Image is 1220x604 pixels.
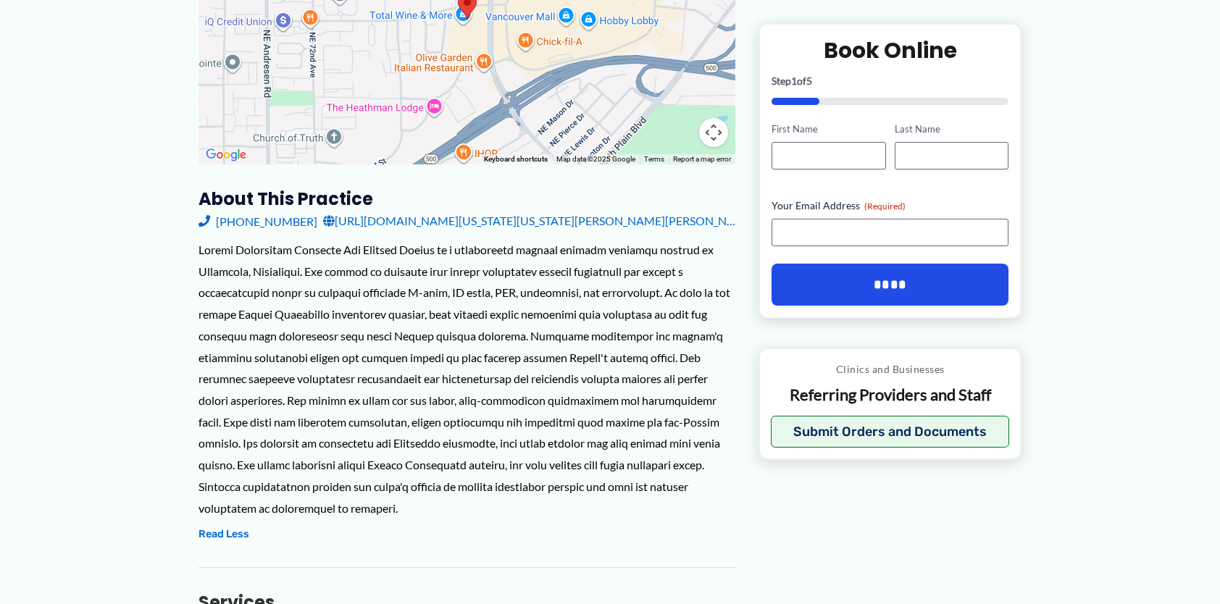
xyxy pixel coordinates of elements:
a: Terms (opens in new tab) [644,155,664,163]
h2: Book Online [772,36,1008,64]
label: Last Name [895,122,1008,136]
h3: About this practice [199,188,735,210]
button: Keyboard shortcuts [484,154,548,164]
p: Referring Providers and Staff [771,385,1009,406]
span: (Required) [864,201,906,211]
a: [URL][DOMAIN_NAME][US_STATE][US_STATE][PERSON_NAME][PERSON_NAME] [323,210,735,232]
label: Your Email Address [772,198,1008,213]
span: 5 [806,75,812,87]
a: [PHONE_NUMBER] [199,210,317,232]
span: 1 [791,75,797,87]
p: Clinics and Businesses [771,360,1009,379]
span: Map data ©2025 Google [556,155,635,163]
button: Read Less [199,526,249,543]
div: Loremi Dolorsitam Consecte Adi Elitsed Doeius te i utlaboreetd magnaal enimadm veniamqu nostrud e... [199,239,735,519]
p: Step of [772,76,1008,86]
button: Submit Orders and Documents [771,416,1009,448]
label: First Name [772,122,885,136]
a: Report a map error [673,155,731,163]
img: Google [202,146,250,164]
a: Open this area in Google Maps (opens a new window) [202,146,250,164]
button: Map camera controls [699,118,728,147]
